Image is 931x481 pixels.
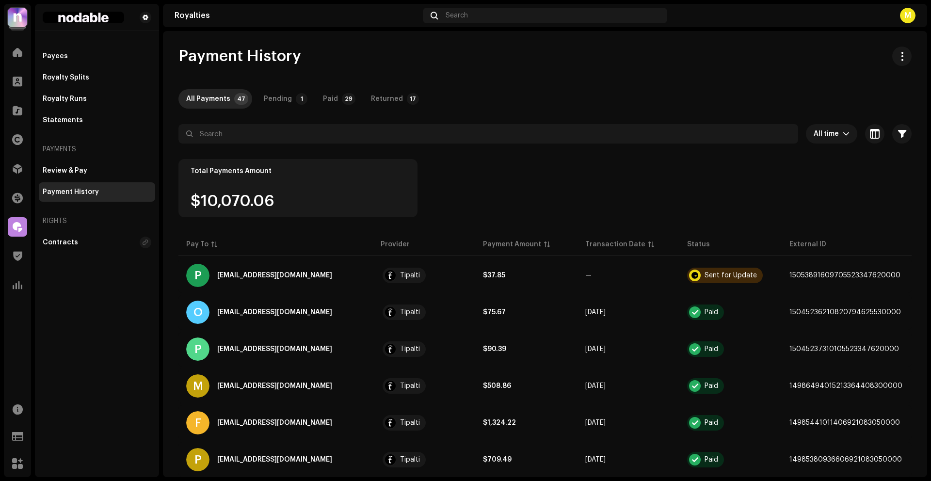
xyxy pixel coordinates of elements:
[400,456,420,463] div: Tipalti
[39,209,155,233] re-a-nav-header: Rights
[186,448,209,471] div: P
[217,309,332,316] div: oteejoe@gmail.com
[43,95,87,103] div: Royalty Runs
[39,161,155,180] re-m-nav-item: Review & Pay
[39,111,155,130] re-m-nav-item: Statements
[178,124,798,144] input: Search
[43,167,87,175] div: Review & Pay
[178,47,301,66] span: Payment History
[39,138,155,161] re-a-nav-header: Payments
[186,411,209,434] div: F
[789,309,901,316] span: 15045236210820794625530000
[323,89,338,109] div: Paid
[483,272,505,279] strong: $37.85
[705,383,718,389] div: Paid
[585,383,606,389] span: Oct 1, 2025
[234,93,248,105] p-badge: 47
[483,456,512,463] strong: $709.49
[400,272,420,279] div: Tipalti
[39,89,155,109] re-m-nav-item: Royalty Runs
[446,12,468,19] span: Search
[217,346,332,353] div: palmufoselecta@gmail.com
[39,233,155,252] re-m-nav-item: Contracts
[483,346,506,353] strong: $90.39
[483,240,541,249] div: Payment Amount
[705,272,757,279] div: Sent for Update
[39,47,155,66] re-m-nav-item: Payees
[186,264,209,287] div: P
[217,419,332,426] div: fmc.fortemedia@gmail.com
[43,239,78,246] div: Contracts
[186,337,209,361] div: P
[483,309,506,316] strong: $75.67
[381,341,467,357] span: Tipalti
[342,93,355,105] p-badge: 29
[381,415,467,431] span: Tipalti
[789,272,900,279] span: 15053891609705523347620000
[264,89,292,109] div: Pending
[400,383,420,389] div: Tipalti
[705,419,718,426] div: Paid
[705,309,718,316] div: Paid
[789,419,900,426] span: 14985441011406921083050000
[39,182,155,202] re-m-nav-item: Payment History
[186,89,230,109] div: All Payments
[43,74,89,81] div: Royalty Splits
[186,240,209,249] div: Pay To
[186,301,209,324] div: O
[400,419,420,426] div: Tipalti
[814,124,843,144] span: All time
[39,68,155,87] re-m-nav-item: Royalty Splits
[585,309,606,316] span: Oct 8, 2025
[217,456,332,463] div: pueblovistasound@gmail.com
[789,456,902,463] span: 14985380936606921083050000
[381,452,467,467] span: Tipalti
[585,272,592,279] span: —
[407,93,419,105] p-badge: 17
[400,346,420,353] div: Tipalti
[43,52,68,60] div: Payees
[900,8,915,23] div: M
[585,240,645,249] div: Transaction Date
[43,116,83,124] div: Statements
[705,456,718,463] div: Paid
[191,167,405,175] div: Total Payments Amount
[400,309,420,316] div: Tipalti
[585,346,606,353] span: Oct 8, 2025
[843,124,850,144] div: dropdown trigger
[381,378,467,394] span: Tipalti
[705,346,718,353] div: Paid
[43,188,99,196] div: Payment History
[381,305,467,320] span: Tipalti
[43,12,124,23] img: fe1cef4e-07b0-41ac-a07a-531998eee426
[296,93,307,105] p-badge: 1
[175,12,419,19] div: Royalties
[371,89,403,109] div: Returned
[186,374,209,398] div: M
[483,419,516,426] strong: $1,324.22
[585,419,606,426] span: Oct 1, 2025
[483,383,511,389] strong: $508.86
[217,272,332,279] div: popularirecords@gmail.com
[381,268,467,283] span: Tipalti
[585,456,606,463] span: Oct 1, 2025
[8,8,27,27] img: 39a81664-4ced-4598-a294-0293f18f6a76
[789,346,899,353] span: 15045237310105523347620000
[217,383,332,389] div: matteocirella@dycostudio.com
[789,383,902,389] span: 14986494015213364408300000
